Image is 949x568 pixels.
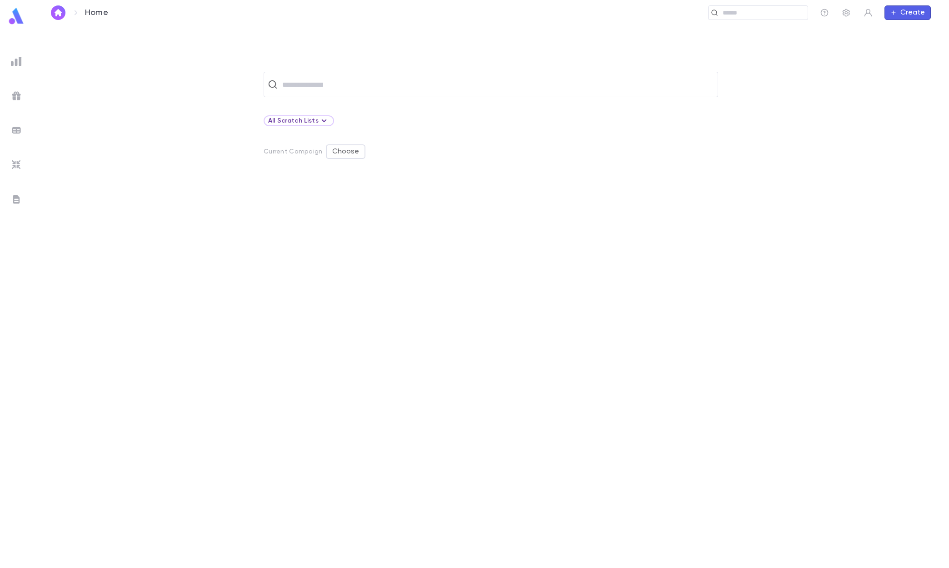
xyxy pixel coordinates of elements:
button: Choose [326,144,365,159]
img: campaigns_grey.99e729a5f7ee94e3726e6486bddda8f1.svg [11,90,22,101]
p: Current Campaign [264,148,322,155]
img: batches_grey.339ca447c9d9533ef1741baa751efc33.svg [11,125,22,136]
img: home_white.a664292cf8c1dea59945f0da9f25487c.svg [53,9,64,16]
img: imports_grey.530a8a0e642e233f2baf0ef88e8c9fcb.svg [11,159,22,170]
div: All Scratch Lists [268,115,330,126]
p: Home [85,8,108,18]
div: All Scratch Lists [264,115,334,126]
img: logo [7,7,25,25]
button: Create [884,5,931,20]
img: reports_grey.c525e4749d1bce6a11f5fe2a8de1b229.svg [11,56,22,67]
img: letters_grey.7941b92b52307dd3b8a917253454ce1c.svg [11,194,22,205]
